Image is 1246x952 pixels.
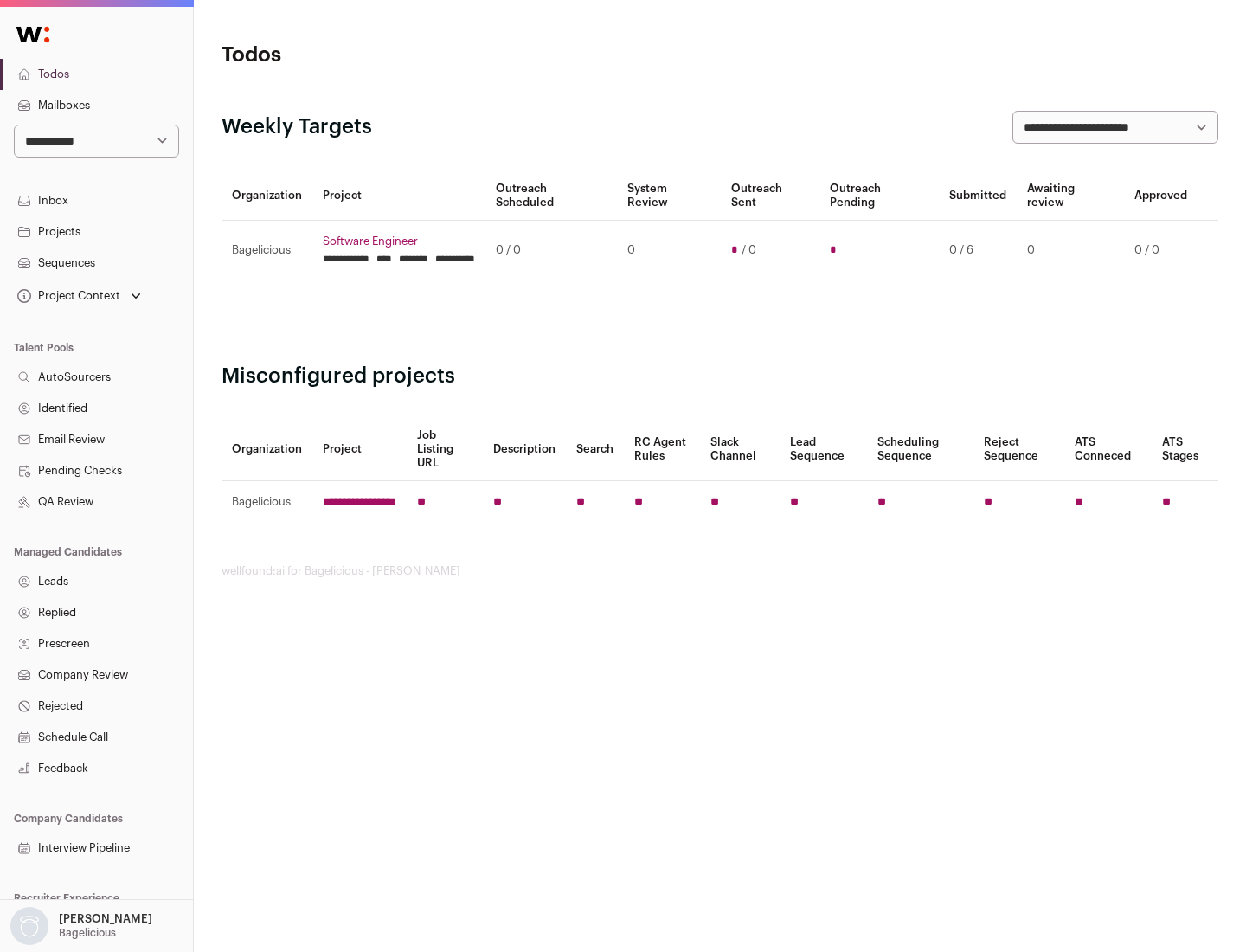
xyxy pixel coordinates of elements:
[14,284,145,308] button: Open dropdown
[742,243,756,257] span: / 0
[222,363,1218,390] h2: Misconfigured projects
[222,171,312,221] th: Organization
[14,289,120,303] div: Project Context
[323,235,475,248] a: Software Engineer
[700,418,780,481] th: Slack Channel
[1017,171,1124,221] th: Awaiting review
[222,481,312,524] td: Bagelicious
[780,418,867,481] th: Lead Sequence
[222,42,554,69] h1: Todos
[617,221,720,280] td: 0
[939,171,1017,221] th: Submitted
[973,418,1065,481] th: Reject Sequence
[222,564,1218,578] footer: wellfound:ai for Bagelicious - [PERSON_NAME]
[939,221,1017,280] td: 0 / 6
[566,418,624,481] th: Search
[485,171,617,221] th: Outreach Scheduled
[819,171,938,221] th: Outreach Pending
[407,418,483,481] th: Job Listing URL
[485,221,617,280] td: 0 / 0
[1124,221,1198,280] td: 0 / 0
[59,912,152,926] p: [PERSON_NAME]
[312,418,407,481] th: Project
[59,926,116,940] p: Bagelicious
[617,171,720,221] th: System Review
[483,418,566,481] th: Description
[624,418,699,481] th: RC Agent Rules
[222,418,312,481] th: Organization
[222,113,372,141] h2: Weekly Targets
[721,171,820,221] th: Outreach Sent
[7,907,156,945] button: Open dropdown
[1064,418,1151,481] th: ATS Conneced
[312,171,485,221] th: Project
[1017,221,1124,280] td: 0
[222,221,312,280] td: Bagelicious
[867,418,973,481] th: Scheduling Sequence
[10,907,48,945] img: nopic.png
[7,17,59,52] img: Wellfound
[1152,418,1218,481] th: ATS Stages
[1124,171,1198,221] th: Approved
